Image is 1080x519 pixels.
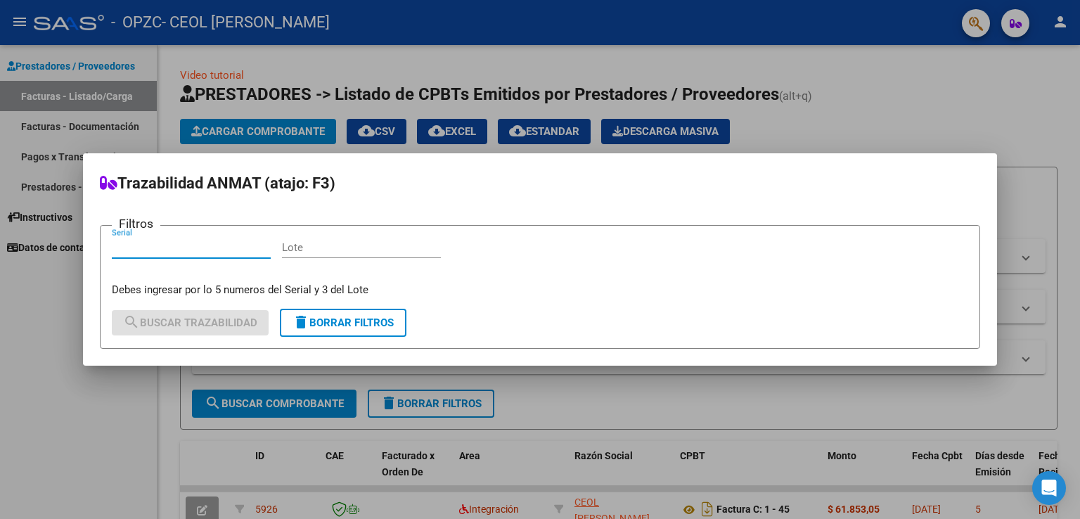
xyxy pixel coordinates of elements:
[112,310,269,335] button: Buscar Trazabilidad
[123,316,257,329] span: Buscar Trazabilidad
[292,316,394,329] span: Borrar Filtros
[1032,471,1066,505] div: Open Intercom Messenger
[292,314,309,331] mat-icon: delete
[280,309,406,337] button: Borrar Filtros
[123,314,140,331] mat-icon: search
[112,282,968,298] p: Debes ingresar por lo 5 numeros del Serial y 3 del Lote
[100,170,980,197] h2: Trazabilidad ANMAT (atajo: F3)
[112,214,160,233] h3: Filtros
